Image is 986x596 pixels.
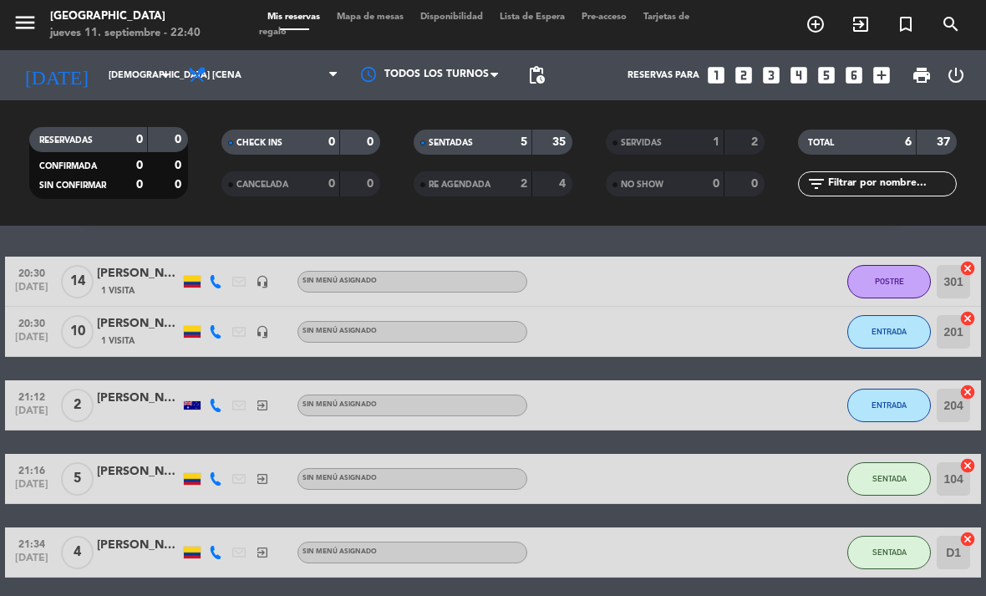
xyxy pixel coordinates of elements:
span: ENTRADA [872,327,907,336]
strong: 0 [713,178,719,190]
strong: 5 [521,136,527,148]
span: RE AGENDADA [429,181,490,189]
i: exit_to_app [256,546,269,559]
span: 20:30 [11,262,53,282]
i: looks_4 [788,64,810,86]
i: headset_mic [256,325,269,339]
i: [DATE] [13,57,100,94]
input: Filtrar por nombre... [826,175,956,193]
i: exit_to_app [256,399,269,412]
span: ENTRADA [872,400,907,410]
i: looks_two [733,64,755,86]
strong: 0 [175,160,185,171]
strong: 4 [559,178,569,190]
i: headset_mic [256,275,269,288]
i: exit_to_app [256,472,269,486]
i: add_box [871,64,892,86]
span: Sin menú asignado [302,548,377,555]
span: 4 [61,536,94,569]
strong: 35 [552,136,569,148]
strong: 0 [136,160,143,171]
span: RESERVADAS [39,136,93,145]
div: [PERSON_NAME] [97,462,180,481]
i: cancel [959,457,976,474]
strong: 0 [367,136,377,148]
span: Sin menú asignado [302,328,377,334]
i: menu [13,10,38,35]
span: 20:30 [11,313,53,332]
button: POSTRE [847,265,931,298]
span: 1 Visita [101,284,135,298]
span: SENTADAS [429,139,473,147]
div: [PERSON_NAME] [97,389,180,408]
span: Reserva especial [883,10,928,38]
span: [DATE] [11,332,53,351]
span: NO SHOW [621,181,663,189]
span: Sin menú asignado [302,278,377,284]
strong: 0 [175,134,185,145]
span: SENTADA [872,548,907,557]
i: search [941,14,961,34]
span: Cena [216,70,241,81]
span: POSTRE [875,277,904,286]
strong: 2 [521,178,527,190]
span: Reservas para [628,70,699,81]
span: Pre-acceso [573,13,635,22]
span: CHECK INS [236,139,282,147]
i: arrow_drop_down [155,65,175,85]
button: menu [13,10,38,41]
strong: 2 [751,136,761,148]
i: cancel [959,384,976,400]
strong: 1 [713,136,719,148]
i: looks_5 [816,64,837,86]
span: Lista de Espera [491,13,573,22]
span: 1 Visita [101,334,135,348]
i: filter_list [806,174,826,194]
span: Mapa de mesas [328,13,412,22]
span: print [912,65,932,85]
i: looks_6 [843,64,865,86]
span: TOTAL [808,139,834,147]
div: jueves 11. septiembre - 22:40 [50,25,201,42]
div: [GEOGRAPHIC_DATA] [50,8,201,25]
span: RESERVAR MESA [793,10,838,38]
span: Sin menú asignado [302,401,377,408]
span: SIN CONFIRMAR [39,181,106,190]
span: 21:34 [11,533,53,553]
strong: 0 [136,134,143,145]
div: [PERSON_NAME] [97,264,180,283]
button: ENTRADA [847,315,931,349]
span: Mis reservas [259,13,328,22]
strong: 0 [136,179,143,191]
button: SENTADA [847,462,931,496]
strong: 0 [175,179,185,191]
strong: 37 [937,136,953,148]
i: looks_one [705,64,727,86]
span: pending_actions [526,65,546,85]
span: SENTADA [872,474,907,483]
i: add_circle_outline [806,14,826,34]
strong: 6 [905,136,912,148]
strong: 0 [328,136,335,148]
i: exit_to_app [851,14,871,34]
span: [DATE] [11,479,53,498]
span: 10 [61,315,94,349]
i: turned_in_not [896,14,916,34]
strong: 0 [751,178,761,190]
i: cancel [959,260,976,277]
span: WALK IN [838,10,883,38]
span: [DATE] [11,405,53,425]
span: [DATE] [11,553,53,572]
button: ENTRADA [847,389,931,422]
i: cancel [959,531,976,548]
i: cancel [959,310,976,327]
span: 2 [61,389,94,422]
span: 5 [61,462,94,496]
i: power_settings_new [946,65,966,85]
span: Disponibilidad [412,13,491,22]
span: 21:16 [11,460,53,479]
span: BUSCAR [928,10,973,38]
span: [DATE] [11,282,53,301]
span: Sin menú asignado [302,475,377,481]
strong: 0 [328,178,335,190]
